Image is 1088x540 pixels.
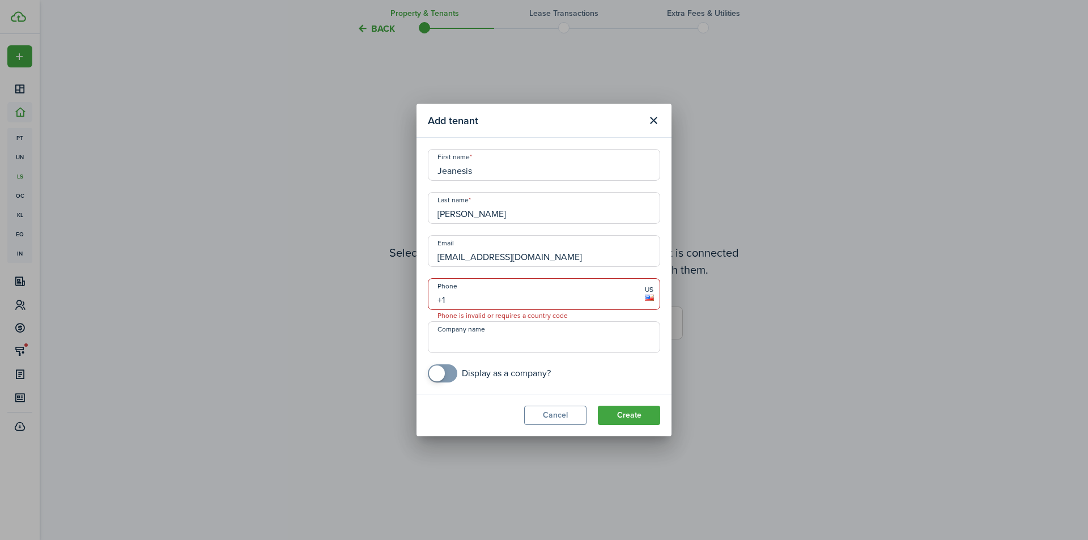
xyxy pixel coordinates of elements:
button: Close modal [644,111,663,130]
span: Phone is invalid or requires a country code [428,310,577,321]
button: Cancel [524,406,586,425]
span: US [645,284,654,295]
button: Create [598,406,660,425]
modal-title: Add tenant [428,109,641,131]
